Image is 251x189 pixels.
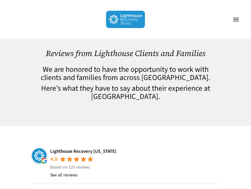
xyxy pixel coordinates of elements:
a: Lighthouse Recovery [US_STATE] [50,148,116,155]
img: Lighthouse Recovery Texas [106,11,145,28]
h4: We are honored to have the opportunity to work with clients and families from across [GEOGRAPHIC_... [31,66,220,82]
h4: Here’s what they have to say about their experience at [GEOGRAPHIC_DATA]. [31,84,220,101]
a: See all reviews [50,171,77,179]
span: Based on 126 reviews [50,164,90,170]
img: Lighthouse Recovery Texas [31,148,47,163]
div: 4.9 [50,156,57,163]
a: Navigation Menu [230,16,242,23]
h1: Reviews from Lighthouse Clients and Families [31,49,220,58]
